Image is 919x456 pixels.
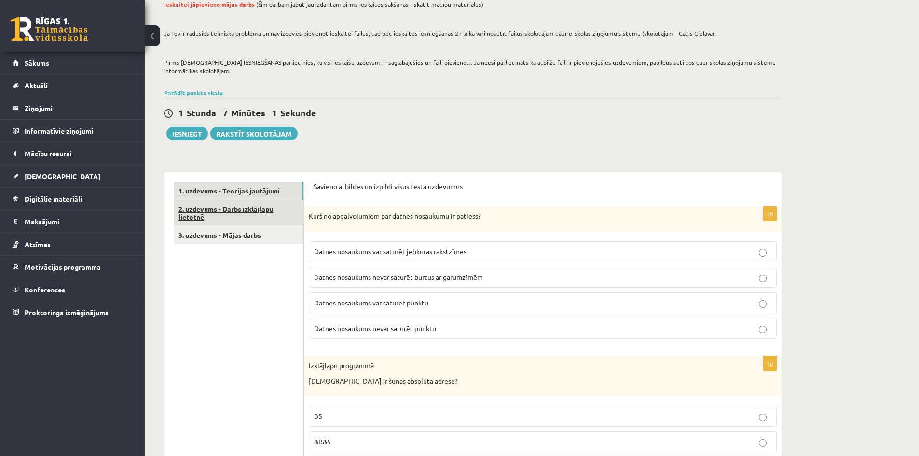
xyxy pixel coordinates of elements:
[11,17,88,41] a: Rīgas 1. Tālmācības vidusskola
[13,142,133,165] a: Mācību resursi
[13,74,133,97] a: Aktuāli
[25,240,51,249] span: Atzīmes
[759,326,767,333] input: Datnes nosaukums nevar saturēt punktu
[164,0,255,8] span: Ieskaitei jāpievieno mājas darbs
[13,52,133,74] a: Sākums
[13,120,133,142] a: Informatīvie ziņojumi
[174,226,303,244] a: 3. uzdevums - Mājas darbs
[25,81,48,90] span: Aktuāli
[164,58,777,75] p: Pirms [DEMOGRAPHIC_DATA] IESNIEGŠANAS pārliecinies, ka visi ieskaišu uzdevumi ir saglabājušies un...
[759,300,767,308] input: Datnes nosaukums var saturēt punktu
[174,182,303,200] a: 1. uzdevums - Teorijas jautājumi
[759,414,767,421] input: B5
[13,278,133,301] a: Konferences
[763,356,777,371] p: 1p
[763,206,777,221] p: 1p
[25,308,109,317] span: Proktoringa izmēģinājums
[13,188,133,210] a: Digitālie materiāli
[187,107,216,118] span: Stunda
[223,107,228,118] span: 7
[13,301,133,323] a: Proktoringa izmēģinājums
[309,211,728,221] p: Kurš no apgalvojumiem par datnes nosaukumu ir patiess?
[13,97,133,119] a: Ziņojumi
[178,107,183,118] span: 1
[759,249,767,257] input: Datnes nosaukums var saturēt jebkuras rakstzīmes
[759,275,767,282] input: Datnes nosaukums nevar saturēt burtus ar garumzīmēm
[314,182,772,192] p: Savieno atbildes un izpildi visus testa uzdevumus
[174,200,303,226] a: 2. uzdevums - Darbs izklājlapu lietotnē
[13,233,133,255] a: Atzīmes
[314,298,428,307] span: Datnes nosaukums var saturēt punktu
[272,107,277,118] span: 1
[25,172,100,180] span: [DEMOGRAPHIC_DATA]
[25,97,133,119] legend: Ziņojumi
[25,285,65,294] span: Konferences
[166,127,208,140] button: Iesniegt
[314,247,466,256] span: Datnes nosaukums var saturēt jebkuras rakstzīmes
[25,194,82,203] span: Digitālie materiāli
[309,376,728,386] p: [DEMOGRAPHIC_DATA] ir šūnas absolūtā adrese?
[25,58,49,67] span: Sākums
[25,120,133,142] legend: Informatīvie ziņojumi
[13,210,133,233] a: Maksājumi
[231,107,265,118] span: Minūtes
[164,89,223,97] a: Parādīt punktu skalu
[309,361,728,371] p: Izklājlapu programmā -
[13,165,133,187] a: [DEMOGRAPHIC_DATA]
[164,29,777,38] p: Ja Tev ir radusies tehniska problēma un nav izdevies pievienot ieskaitei failus, tad pēc ieskaite...
[314,412,322,420] span: B5
[25,210,133,233] legend: Maksājumi
[314,273,483,281] span: Datnes nosaukums nevar saturēt burtus ar garumzīmēm
[210,127,298,140] a: Rakstīt skolotājam
[759,439,767,447] input: &B&5
[25,263,101,271] span: Motivācijas programma
[314,324,436,332] span: Datnes nosaukums nevar saturēt punktu
[13,256,133,278] a: Motivācijas programma
[25,149,71,158] span: Mācību resursi
[314,437,331,446] span: &B&5
[280,107,316,118] span: Sekunde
